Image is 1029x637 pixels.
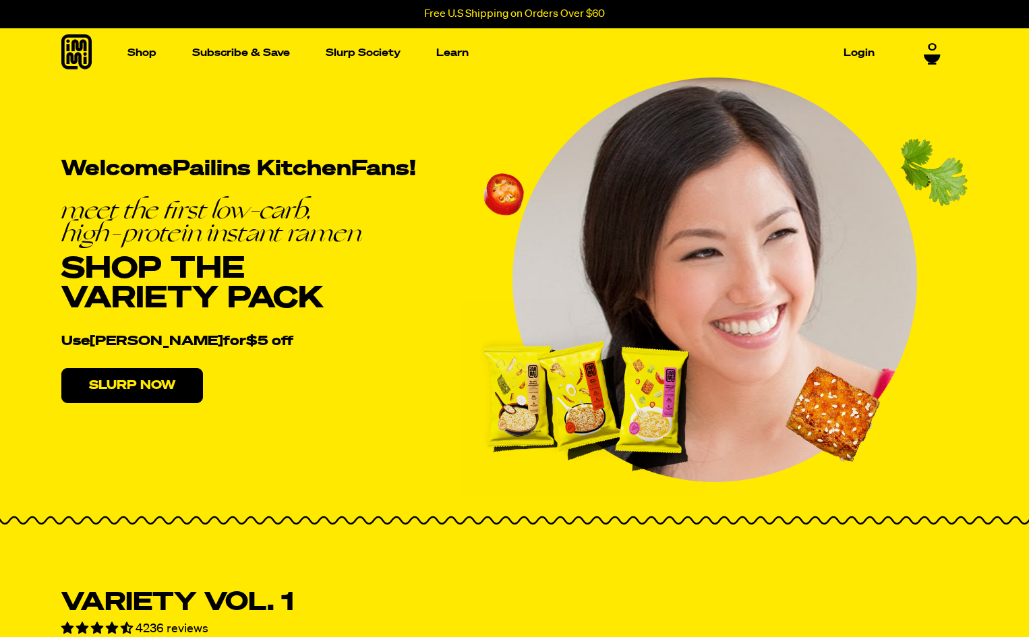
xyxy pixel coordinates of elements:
[928,41,937,53] span: 0
[136,623,208,635] span: 4236 reviews
[61,369,203,404] a: Slurp now
[61,623,136,635] span: 4.55 stars
[431,42,474,63] a: Learn
[122,42,162,63] a: Shop
[122,28,880,78] nav: Main navigation
[838,42,880,63] a: Login
[187,42,295,63] a: Subscribe & Save
[924,41,941,64] a: 0
[61,199,365,245] em: meet the first low-carb, high-protein instant ramen
[61,255,365,315] h2: Shop the Variety Pack
[61,331,365,353] p: Use for
[320,42,406,63] a: Slurp Society
[424,8,605,20] p: Free U.S Shipping on Orders Over $60
[173,156,351,182] span: Pailins Kitchen
[90,335,223,348] span: [PERSON_NAME]
[61,590,432,615] h1: Variety Vol. 1
[246,335,293,348] span: $5 off
[61,156,440,182] h2: Welcome Fans!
